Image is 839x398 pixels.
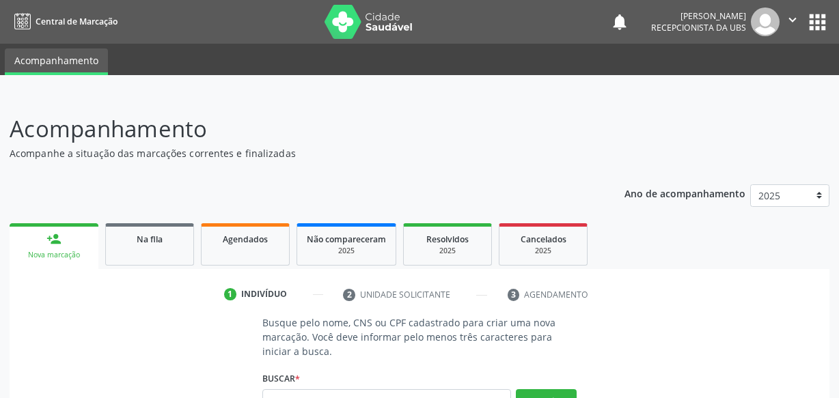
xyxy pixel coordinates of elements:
[137,233,163,245] span: Na fila
[780,8,806,36] button: 
[241,288,287,300] div: Indivíduo
[509,246,577,256] div: 2025
[806,10,829,34] button: apps
[307,246,386,256] div: 2025
[413,246,482,256] div: 2025
[610,12,629,31] button: notifications
[10,112,583,146] p: Acompanhamento
[521,233,566,245] span: Cancelados
[262,315,577,358] p: Busque pelo nome, CNS ou CPF cadastrado para criar uma nova marcação. Você deve informar pelo men...
[19,250,89,260] div: Nova marcação
[36,16,118,27] span: Central de Marcação
[5,48,108,75] a: Acompanhamento
[785,12,800,27] i: 
[10,146,583,160] p: Acompanhe a situação das marcações correntes e finalizadas
[262,368,300,389] label: Buscar
[307,233,386,245] span: Não compareceram
[10,10,118,33] a: Central de Marcação
[651,10,746,22] div: [PERSON_NAME]
[224,288,236,300] div: 1
[751,8,780,36] img: img
[624,184,745,201] p: Ano de acompanhamento
[426,233,469,245] span: Resolvidos
[223,233,268,245] span: Agendados
[651,22,746,33] span: Recepcionista da UBS
[46,231,61,246] div: person_add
